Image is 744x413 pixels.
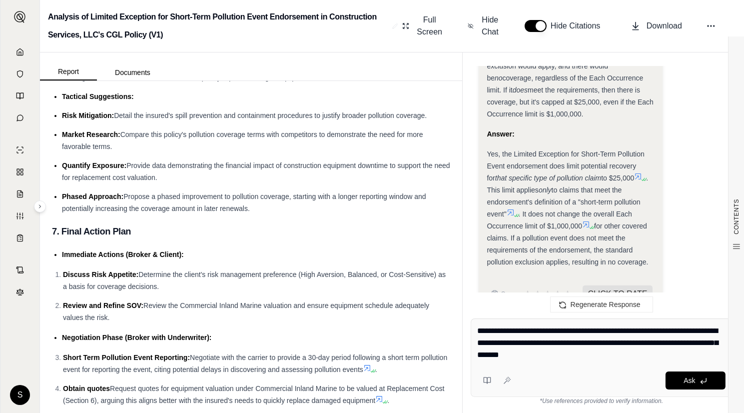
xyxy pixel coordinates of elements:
span: Negotiate with the carrier to provide a 30-day period following a short term pollution event for ... [63,353,447,373]
span: Quantify Exposure: [62,161,126,169]
button: Full Screen [398,10,448,42]
button: Documents [97,64,168,80]
button: Expand sidebar [10,7,30,27]
span: Hide Chat [480,14,501,38]
a: Coverage Table [6,228,33,248]
span: Phased Approach: [62,192,123,200]
button: Regenerate Response [550,296,653,312]
span: Discuss Risk Appetite: [63,270,138,278]
span: Ask [684,376,695,384]
span: Immediate Actions (Broker & Client): [62,250,184,258]
span: Regenerate Response [571,300,641,308]
div: *Use references provided to verify information. [471,397,732,405]
button: Copy [487,284,519,304]
span: Obtain quotes [63,384,110,392]
span: to $25,000 [601,174,634,182]
span: Detail the insured's spill prevention and containment procedures to justify broader pollution cov... [114,111,427,119]
span: Determine the client's risk management preference (High Aversion, Balanced, or Cost-Sensitive) as... [63,270,446,290]
span: coverage, regardless of the Each Occurrence limit. If it [487,74,643,94]
button: Expand sidebar [34,200,46,212]
span: Negotiation Phase (Broker with Underwriter): [62,333,211,341]
a: Home [6,42,33,62]
a: Custom Report [6,206,33,226]
span: . [375,365,377,373]
span: Request quotes for equipment valuation under Commercial Inland Marine to be valued at Replacement... [63,384,444,404]
button: Ask [666,371,726,389]
span: Market Research: [62,130,120,138]
em: does [513,86,528,94]
span: Review the Commercial Inland Marine valuation and ensure equipment schedule adequately values the... [63,301,429,321]
span: Copy [501,290,515,298]
span: Provide data demonstrating the financial impact of construction equipment downtime to support the... [62,161,450,181]
a: Claim Coverage [6,184,33,204]
span: Tactical Suggestions: [62,92,134,100]
a: Chat [6,108,33,128]
img: Expand sidebar [14,11,26,23]
span: Download [647,20,682,32]
span: . [387,396,389,404]
em: that specific type of pollution claim [495,174,601,182]
div: S [10,385,30,405]
em: no [495,74,503,82]
em: only [539,186,552,194]
span: to claims that meet the endorsement's definition of a "short-term pollution event" [487,186,640,218]
strong: Answer: [487,130,514,138]
span: Short Term Pollution Event Reporting: [63,353,190,361]
span: CLICK TO RATE [583,285,652,302]
a: Prompt Library [6,86,33,106]
span: Hide Citations [551,20,607,32]
span: . It does not change the overall Each Occurrence limit of $1,000,000 [487,210,632,230]
h2: Analysis of Limited Exception for Short-Term Pollution Event Endorsement in Construction Services... [48,8,388,44]
span: CONTENTS [733,199,741,234]
span: Compare this policy's pollution coverage terms with competitors to demonstrate the need for more ... [62,130,423,150]
a: Single Policy [6,140,33,160]
span: Full Screen [415,14,444,38]
span: Yes, the Limited Exception for Short-Term Pollution Event endorsement does limit potential recove... [487,150,644,182]
span: Propose a phased improvement to pollution coverage, starting with a longer reporting window and p... [62,192,426,212]
button: Hide Chat [464,10,505,42]
a: Legal Search Engine [6,282,33,302]
span: Review and Refine SOV: [63,301,143,309]
span: . Negotiate for replacement cost valuation, arguing this aligns better with the insured's needs t... [62,61,443,81]
span: Risk Mitigation: [62,111,114,119]
button: Report [40,63,97,80]
a: Documents Vault [6,64,33,84]
a: Contract Analysis [6,260,33,280]
span: meet the requirements, then there is coverage, but it's capped at $25,000, even if the Each Occur... [487,86,653,118]
a: Policy Comparisons [6,162,33,182]
h3: 7. Final Action Plan [52,222,450,240]
button: Download [627,16,686,36]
